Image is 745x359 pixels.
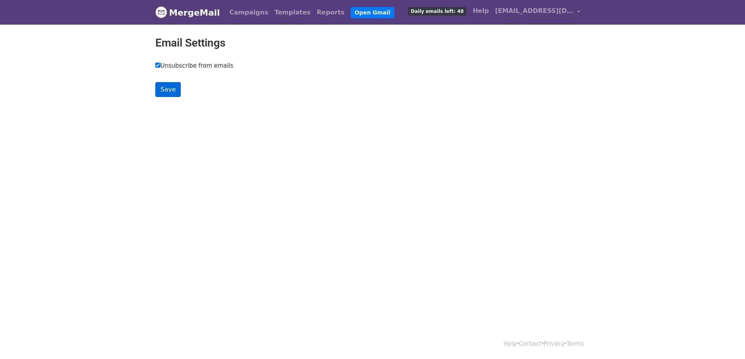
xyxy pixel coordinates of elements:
a: Daily emails left: 48 [405,3,470,19]
span: Daily emails left: 48 [408,7,466,16]
input: Unsubscribe from emails [155,63,160,68]
a: MergeMail [155,4,220,21]
a: Open Gmail [351,7,394,18]
a: [EMAIL_ADDRESS][DOMAIN_NAME] [492,3,583,22]
span: [EMAIL_ADDRESS][DOMAIN_NAME] [495,6,573,16]
a: Help [504,340,517,347]
img: MergeMail logo [155,6,167,18]
a: Terms [567,340,584,347]
h2: Email Settings [155,36,590,50]
a: Contact [519,340,542,347]
input: Save [155,82,181,97]
a: Reports [314,5,348,20]
a: Help [470,3,492,19]
label: Unsubscribe from emails [155,61,233,70]
iframe: Chat Widget [706,321,745,359]
a: Privacy [543,340,565,347]
a: Campaigns [226,5,271,20]
a: Templates [271,5,313,20]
